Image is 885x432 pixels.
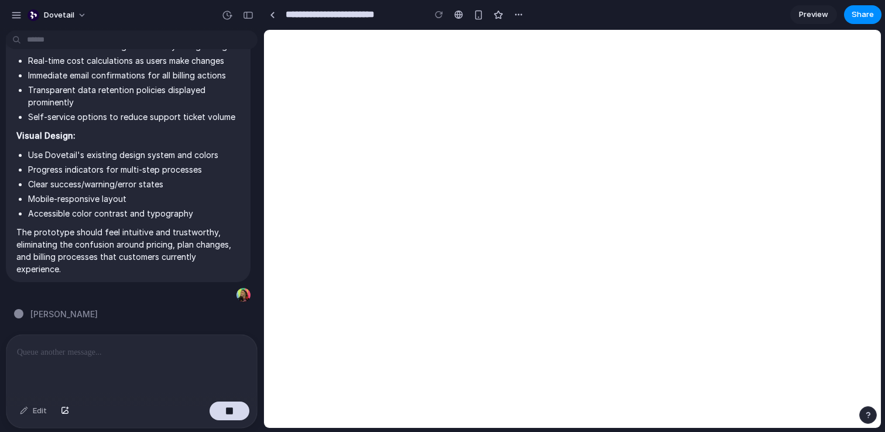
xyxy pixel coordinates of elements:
[799,9,828,20] span: Preview
[28,178,240,190] li: Clear success/warning/error states
[852,9,874,20] span: Share
[790,5,837,24] a: Preview
[30,308,98,320] span: [PERSON_NAME]
[28,111,240,123] li: Self-service options to reduce support ticket volume
[28,69,240,81] li: Immediate email confirmations for all billing actions
[28,193,240,205] li: Mobile-responsive layout
[16,131,76,140] strong: Visual Design:
[28,149,240,161] li: Use Dovetail's existing design system and colors
[844,5,881,24] button: Share
[16,226,240,275] p: The prototype should feel intuitive and trustworthy, eliminating the confusion around pricing, pl...
[28,84,240,108] li: Transparent data retention policies displayed prominently
[23,6,92,25] button: dovetail
[28,54,240,67] li: Real-time cost calculations as users make changes
[28,207,240,220] li: Accessible color contrast and typography
[28,163,240,176] li: Progress indicators for multi-step processes
[44,9,74,21] span: dovetail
